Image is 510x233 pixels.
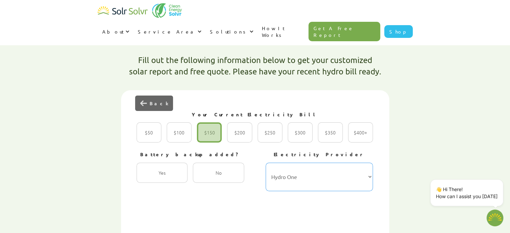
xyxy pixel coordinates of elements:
h2: Your Current Electricity Bill [136,111,373,118]
h1: Fill out the following information below to get your customized solar report and free quote. Plea... [129,54,381,77]
div: About [102,28,124,35]
div: Solutions [210,28,248,35]
div: About [98,21,133,42]
div: Solutions [205,21,257,42]
div: previous slide [135,96,173,111]
img: 1702586718.png [487,210,503,226]
div: Service Area [133,21,205,42]
a: Get A Free Report [308,22,380,41]
div: Back [150,100,168,107]
a: Shop [384,25,413,38]
div: Service Area [138,28,196,35]
h2: Battery backup added? [136,151,244,158]
button: Open chatbot widget [487,210,503,226]
h2: Electricity Provider [266,151,373,158]
div: 2 of 4 [135,104,375,198]
a: How It Works [257,18,309,45]
p: 👋 Hi There! How can I assist you [DATE] [436,186,498,200]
